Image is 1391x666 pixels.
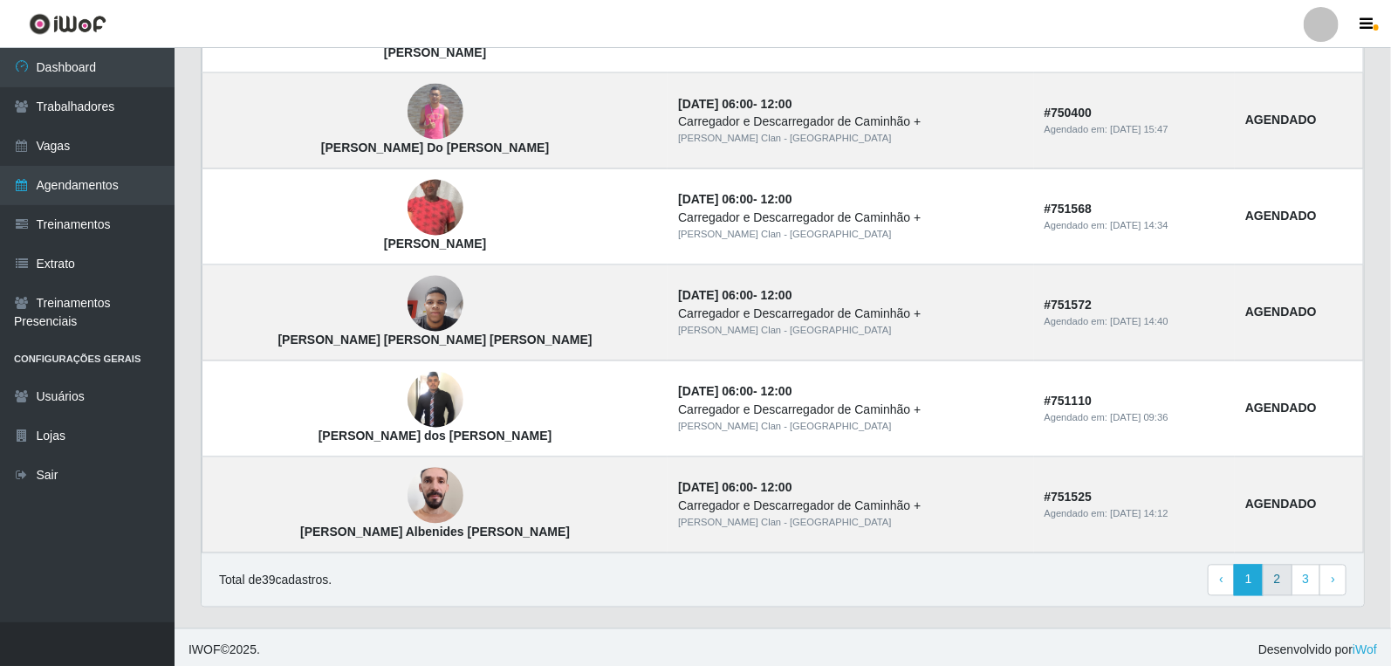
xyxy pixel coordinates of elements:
[188,643,221,657] span: IWOF
[1045,507,1225,522] div: Agendado em:
[408,84,463,140] img: Jeferson Marinho Do Nascimento
[678,289,791,303] strong: -
[1245,402,1317,415] strong: AGENDADO
[1208,565,1235,596] a: Previous
[1353,643,1377,657] a: iWof
[1045,395,1093,409] strong: # 751110
[678,97,753,111] time: [DATE] 06:00
[319,429,552,443] strong: [PERSON_NAME] dos [PERSON_NAME]
[678,324,1023,339] div: [PERSON_NAME] Clan - [GEOGRAPHIC_DATA]
[408,370,463,430] img: Edvaldo Pereira dos Santos
[678,481,791,495] strong: -
[1219,573,1223,587] span: ‹
[761,289,792,303] time: 12:00
[1045,106,1093,120] strong: # 750400
[1110,221,1168,231] time: [DATE] 14:34
[678,97,791,111] strong: -
[761,97,792,111] time: 12:00
[678,209,1023,228] div: Carregador e Descarregador de Caminhão +
[678,193,753,207] time: [DATE] 06:00
[678,132,1023,147] div: [PERSON_NAME] Clan - [GEOGRAPHIC_DATA]
[678,306,1023,324] div: Carregador e Descarregador de Caminhão +
[1245,306,1317,319] strong: AGENDADO
[1110,509,1168,519] time: [DATE] 14:12
[29,13,106,35] img: CoreUI Logo
[1110,125,1168,135] time: [DATE] 15:47
[408,459,463,533] img: José Albenides Pereira
[1045,123,1225,138] div: Agendado em:
[1258,642,1377,660] span: Desenvolvido por
[761,193,792,207] time: 12:00
[1110,413,1168,423] time: [DATE] 09:36
[1234,565,1264,596] a: 1
[278,333,593,347] strong: [PERSON_NAME] [PERSON_NAME] [PERSON_NAME]
[1245,209,1317,223] strong: AGENDADO
[678,481,753,495] time: [DATE] 06:00
[408,147,463,271] img: Erivan Pereira da Cunha
[1045,219,1225,234] div: Agendado em:
[1110,317,1168,327] time: [DATE] 14:40
[678,516,1023,531] div: [PERSON_NAME] Clan - [GEOGRAPHIC_DATA]
[384,45,486,59] strong: [PERSON_NAME]
[219,572,332,590] p: Total de 39 cadastros.
[678,113,1023,132] div: Carregador e Descarregador de Caminhão +
[1292,565,1321,596] a: 3
[1208,565,1346,596] nav: pagination
[1263,565,1292,596] a: 2
[1045,203,1093,216] strong: # 751568
[408,267,463,341] img: Luís Fernando Santos Ribeiro de Lima
[321,141,549,155] strong: [PERSON_NAME] Do [PERSON_NAME]
[1245,113,1317,127] strong: AGENDADO
[1245,498,1317,512] strong: AGENDADO
[678,498,1023,516] div: Carregador e Descarregador de Caminhão +
[761,481,792,495] time: 12:00
[188,642,260,660] span: © 2025 .
[678,289,753,303] time: [DATE] 06:00
[1045,299,1093,312] strong: # 751572
[1045,491,1093,505] strong: # 751525
[678,402,1023,420] div: Carregador e Descarregador de Caminhão +
[1319,565,1346,596] a: Next
[678,385,791,399] strong: -
[761,385,792,399] time: 12:00
[678,385,753,399] time: [DATE] 06:00
[678,420,1023,435] div: [PERSON_NAME] Clan - [GEOGRAPHIC_DATA]
[300,525,570,539] strong: [PERSON_NAME] Albenides [PERSON_NAME]
[678,193,791,207] strong: -
[384,237,486,251] strong: [PERSON_NAME]
[1045,411,1225,426] div: Agendado em:
[1331,573,1335,587] span: ›
[1045,315,1225,330] div: Agendado em:
[678,228,1023,243] div: [PERSON_NAME] Clan - [GEOGRAPHIC_DATA]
